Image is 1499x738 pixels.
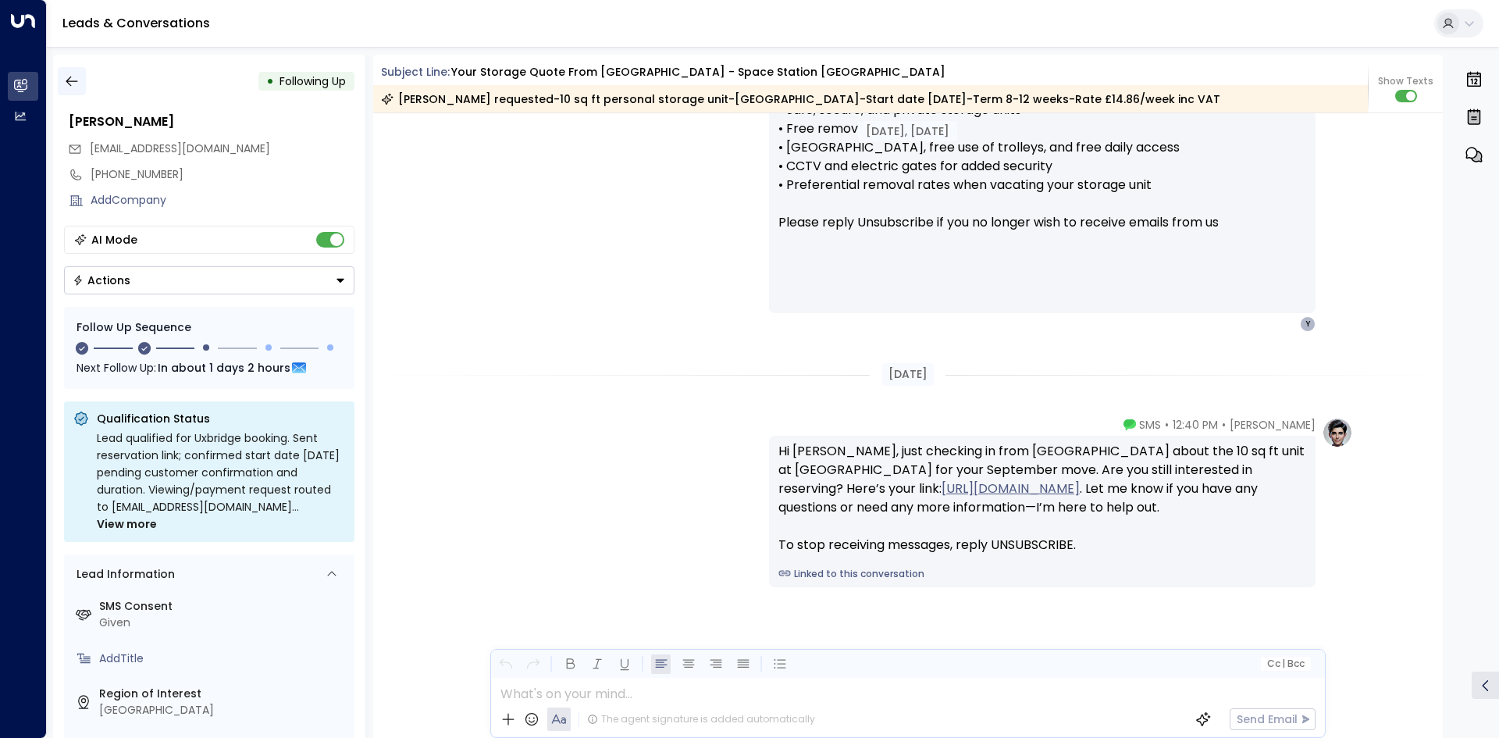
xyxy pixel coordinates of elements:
[99,615,348,631] div: Given
[1300,316,1316,332] div: Y
[97,430,345,533] div: Lead qualified for Uxbridge booking. Sent reservation link; confirmed start date [DATE] pending c...
[587,712,815,726] div: The agent signature is added automatically
[266,67,274,95] div: •
[99,598,348,615] label: SMS Consent
[496,654,515,674] button: Undo
[942,480,1080,498] a: [URL][DOMAIN_NAME]
[1165,417,1169,433] span: •
[99,651,348,667] div: AddTitle
[778,567,1306,581] a: Linked to this conversation
[64,266,354,294] button: Actions
[77,319,342,336] div: Follow Up Sequence
[778,442,1306,554] div: Hi [PERSON_NAME], just checking in from [GEOGRAPHIC_DATA] about the 10 sq ft unit at [GEOGRAPHIC_...
[280,73,346,89] span: Following Up
[64,266,354,294] div: Button group with a nested menu
[523,654,543,674] button: Redo
[91,192,354,209] div: AddCompany
[69,112,354,131] div: [PERSON_NAME]
[882,363,934,386] div: [DATE]
[1173,417,1218,433] span: 12:40 PM
[158,359,290,376] span: In about 1 days 2 hours
[1222,417,1226,433] span: •
[90,141,270,156] span: [EMAIL_ADDRESS][DOMAIN_NAME]
[381,91,1220,107] div: [PERSON_NAME] requested-10 sq ft personal storage unit-[GEOGRAPHIC_DATA]-Start date [DATE]-Term 8...
[451,64,945,80] div: Your storage quote from [GEOGRAPHIC_DATA] - Space Station [GEOGRAPHIC_DATA]
[1282,658,1285,669] span: |
[1322,417,1353,448] img: profile-logo.png
[77,359,342,376] div: Next Follow Up:
[99,686,348,702] label: Region of Interest
[90,141,270,157] span: yackzury5@gmail.com
[73,273,130,287] div: Actions
[97,515,157,533] span: View more
[1378,74,1433,88] span: Show Texts
[1230,417,1316,433] span: [PERSON_NAME]
[91,166,354,183] div: [PHONE_NUMBER]
[71,566,175,583] div: Lead Information
[97,411,345,426] p: Qualification Status
[1139,417,1161,433] span: SMS
[62,14,210,32] a: Leads & Conversations
[1260,657,1310,672] button: Cc|Bcc
[91,232,137,248] div: AI Mode
[381,64,450,80] span: Subject Line:
[99,702,348,718] div: [GEOGRAPHIC_DATA]
[1266,658,1304,669] span: Cc Bcc
[858,121,957,141] div: [DATE], [DATE]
